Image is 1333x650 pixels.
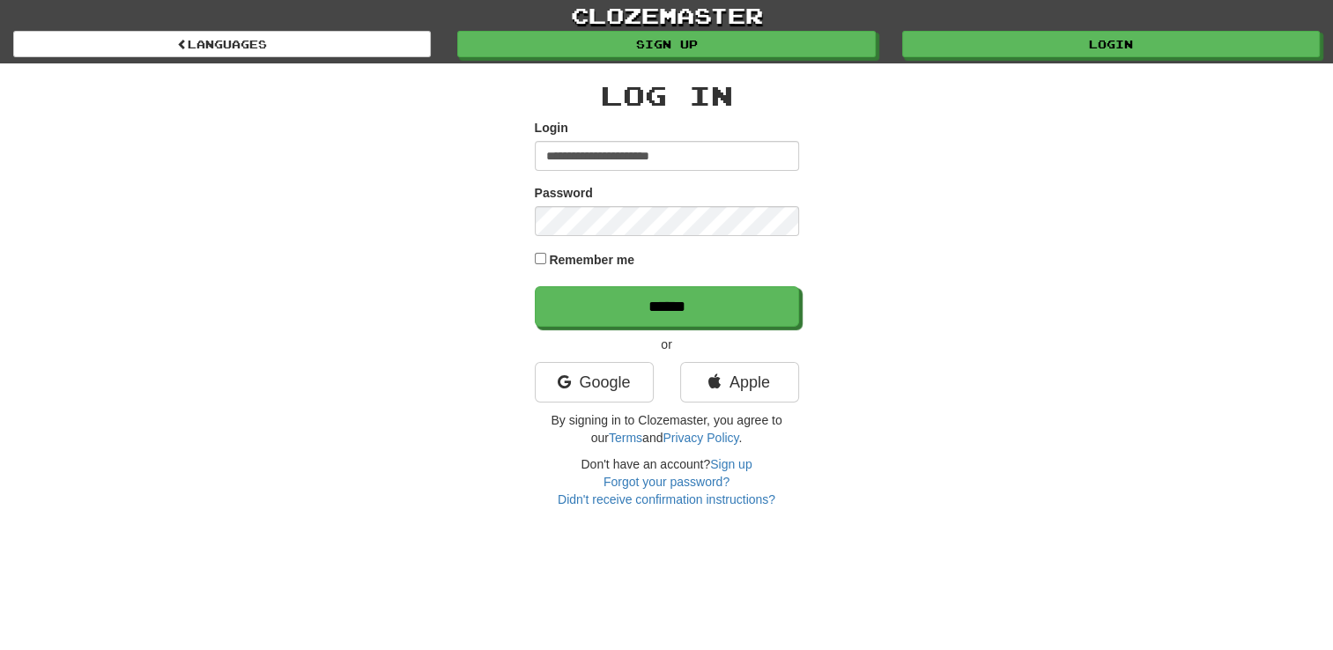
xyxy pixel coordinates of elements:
[457,31,875,57] a: Sign up
[680,362,799,403] a: Apple
[710,457,752,471] a: Sign up
[535,336,799,353] p: or
[549,251,634,269] label: Remember me
[558,492,775,506] a: Didn't receive confirmation instructions?
[535,411,799,447] p: By signing in to Clozemaster, you agree to our and .
[13,31,431,57] a: Languages
[535,184,593,202] label: Password
[535,455,799,508] div: Don't have an account?
[604,475,729,489] a: Forgot your password?
[535,362,654,403] a: Google
[663,431,738,445] a: Privacy Policy
[609,431,642,445] a: Terms
[535,119,568,137] label: Login
[902,31,1320,57] a: Login
[535,81,799,110] h2: Log In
